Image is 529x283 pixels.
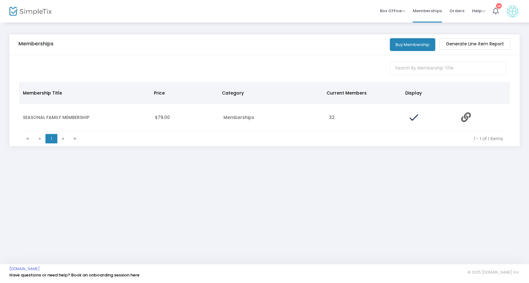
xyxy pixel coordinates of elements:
th: Category [218,82,323,104]
a: Have questions or need help? Book an onboarding session here [9,272,139,278]
div: 16 [496,3,502,9]
th: Price [150,82,218,104]
span: © 2025 [DOMAIN_NAME] Inc. [468,270,520,275]
th: Current Members [323,82,401,104]
span: Orders [449,3,464,19]
kendo-pager-info: 1 - 1 of 1 items [86,136,503,142]
div: Data table [19,82,510,131]
span: Memberships [413,3,442,19]
input: Search By Membership Title [390,62,507,75]
img: done.png [408,112,419,123]
th: Membership Title [19,82,150,104]
button: Buy Membership [390,38,435,51]
m-button: Generate Line Item Report [439,38,511,50]
td: Memberships [220,104,325,131]
span: Page 1 [45,134,57,143]
span: Help [472,8,485,14]
a: [DOMAIN_NAME] [9,266,40,271]
td: SEASONAL FAMILY MEMBERSHIP [19,104,151,131]
th: Display [401,82,454,104]
span: Box Office [380,8,405,14]
h5: Memberships [18,41,54,47]
td: $79.00 [151,104,220,131]
td: 32 [325,104,405,131]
